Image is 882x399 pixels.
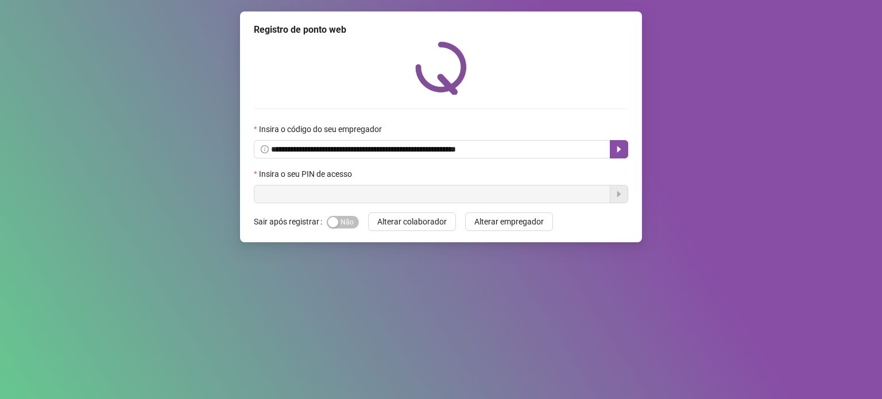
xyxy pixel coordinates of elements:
label: Sair após registrar [254,212,327,231]
label: Insira o código do seu empregador [254,123,389,135]
div: Registro de ponto web [254,23,628,37]
label: Insira o seu PIN de acesso [254,168,359,180]
button: Alterar empregador [465,212,553,231]
span: caret-right [614,145,624,154]
button: Alterar colaborador [368,212,456,231]
span: Alterar empregador [474,215,544,228]
span: info-circle [261,145,269,153]
img: QRPoint [415,41,467,95]
span: Alterar colaborador [377,215,447,228]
